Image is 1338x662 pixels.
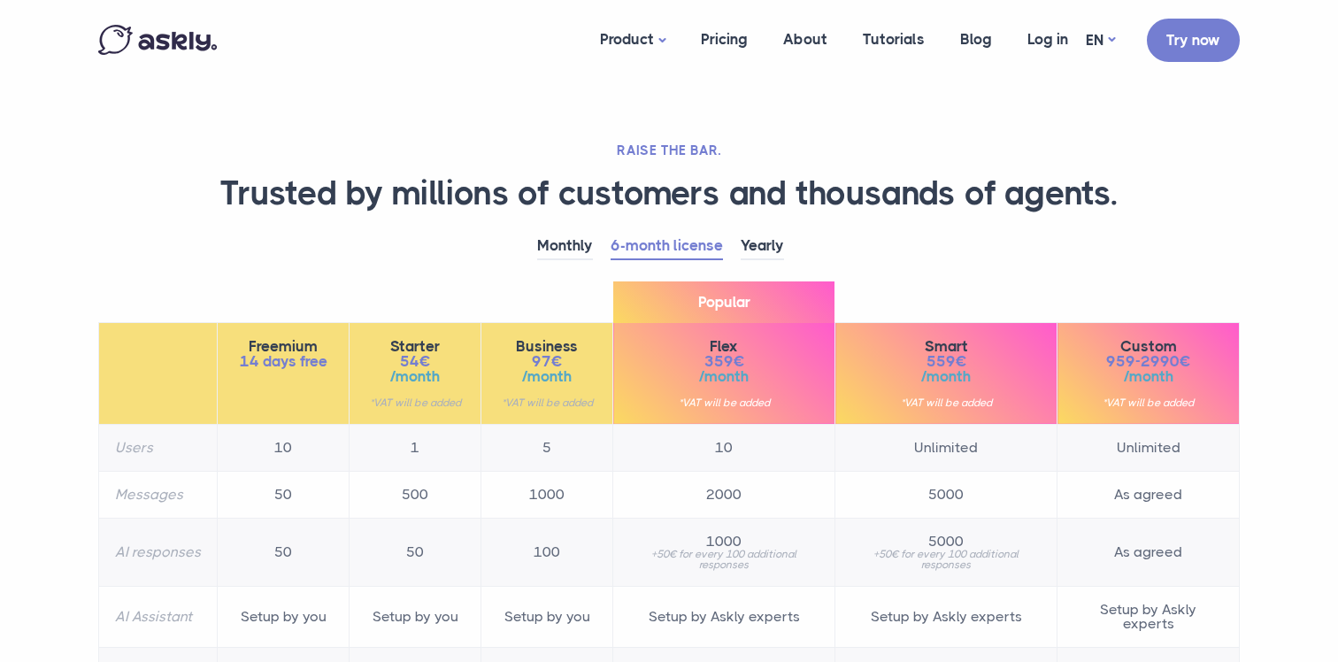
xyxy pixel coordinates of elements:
[1057,586,1240,647] td: Setup by Askly experts
[613,586,835,647] td: Setup by Askly experts
[851,535,1041,549] span: 5000
[365,339,465,354] span: Starter
[765,5,845,73] a: About
[218,424,350,471] td: 10
[99,518,218,586] th: AI responses
[537,233,593,260] a: Monthly
[741,233,784,260] a: Yearly
[365,354,465,369] span: 54€
[497,339,596,354] span: Business
[1073,397,1223,408] small: *VAT will be added
[1073,545,1223,559] span: As agreed
[851,369,1041,384] span: /month
[582,5,683,75] a: Product
[98,173,1240,215] h1: Trusted by millions of customers and thousands of agents.
[835,471,1057,518] td: 5000
[218,518,350,586] td: 50
[851,339,1041,354] span: Smart
[851,397,1041,408] small: *VAT will be added
[350,518,481,586] td: 50
[845,5,942,73] a: Tutorials
[1073,369,1223,384] span: /month
[1010,5,1086,73] a: Log in
[629,369,819,384] span: /month
[611,233,723,260] a: 6-month license
[99,471,218,518] th: Messages
[481,424,613,471] td: 5
[350,424,481,471] td: 1
[629,397,819,408] small: *VAT will be added
[481,586,613,647] td: Setup by you
[481,471,613,518] td: 1000
[497,397,596,408] small: *VAT will be added
[942,5,1010,73] a: Blog
[350,471,481,518] td: 500
[234,354,333,369] span: 14 days free
[365,397,465,408] small: *VAT will be added
[98,142,1240,159] h2: RAISE THE BAR.
[851,549,1041,570] small: +50€ for every 100 additional responses
[1073,339,1223,354] span: Custom
[629,354,819,369] span: 359€
[1073,354,1223,369] span: 959-2990€
[1057,471,1240,518] td: As agreed
[629,339,819,354] span: Flex
[1147,19,1240,62] a: Try now
[1086,27,1115,53] a: EN
[350,586,481,647] td: Setup by you
[365,369,465,384] span: /month
[613,424,835,471] td: 10
[497,354,596,369] span: 97€
[99,586,218,647] th: AI Assistant
[613,471,835,518] td: 2000
[851,354,1041,369] span: 559€
[683,5,765,73] a: Pricing
[497,369,596,384] span: /month
[629,549,819,570] small: +50€ for every 100 additional responses
[1057,424,1240,471] td: Unlimited
[218,586,350,647] td: Setup by you
[99,424,218,471] th: Users
[613,281,834,323] span: Popular
[629,535,819,549] span: 1000
[835,586,1057,647] td: Setup by Askly experts
[234,339,333,354] span: Freemium
[218,471,350,518] td: 50
[835,424,1057,471] td: Unlimited
[98,25,217,55] img: Askly
[481,518,613,586] td: 100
